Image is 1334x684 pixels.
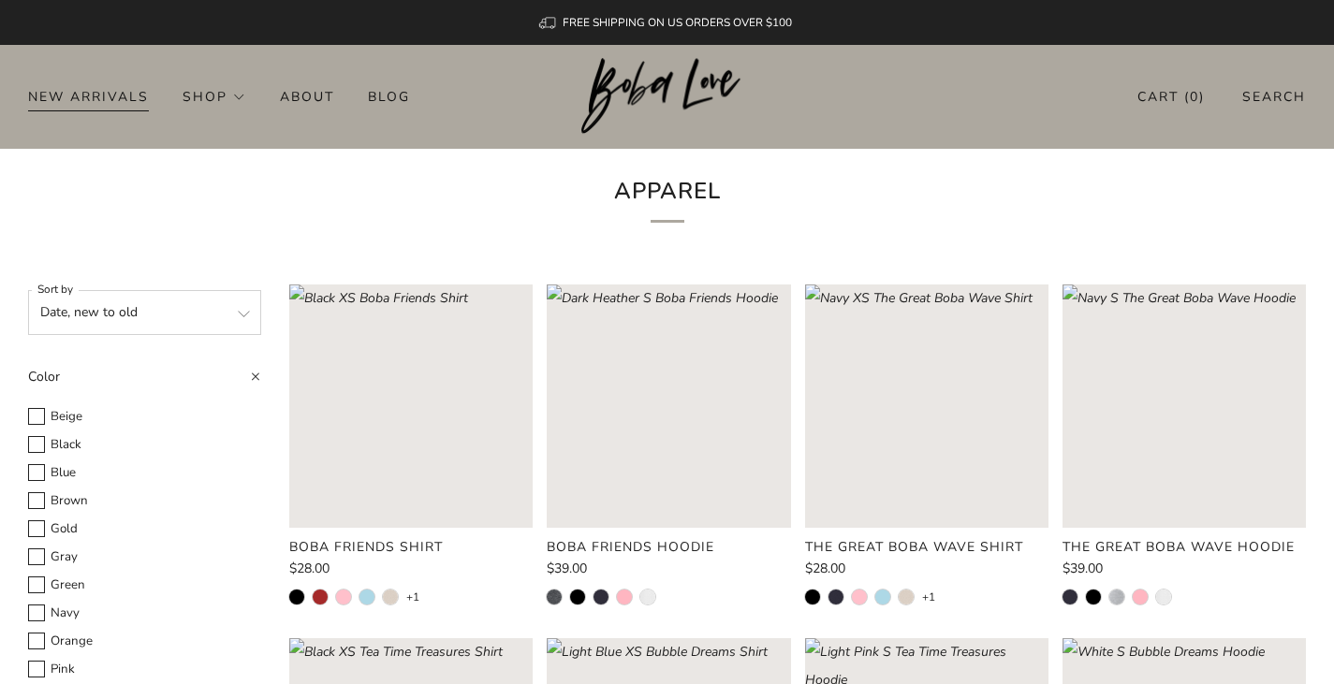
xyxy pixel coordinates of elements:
[547,562,790,575] a: $39.00
[28,659,261,680] label: Pink
[28,363,261,402] summary: Color
[183,81,246,111] a: Shop
[805,538,1023,556] product-card-title: The Great Boba Wave Shirt
[547,538,714,556] product-card-title: Boba Friends Hoodie
[1063,284,1306,528] image-skeleton: Loading image: Navy S The Great Boba Wave Hoodie
[289,538,443,556] product-card-title: Boba Friends Shirt
[28,406,261,428] label: Beige
[581,58,753,136] a: Boba Love
[1063,539,1306,556] a: The Great Boba Wave Hoodie
[1242,81,1306,112] a: Search
[1063,284,1306,528] a: Navy S The Great Boba Wave Hoodie Loading image: Navy S The Great Boba Wave Hoodie
[28,546,261,568] label: Gray
[28,434,261,456] label: Black
[1137,81,1205,112] a: Cart
[368,81,410,111] a: Blog
[547,284,790,528] a: Dark Heather S Boba Friends Hoodie Loading image: Dark Heather S Boba Friends Hoodie
[805,284,1048,528] a: Navy XS The Great Boba Wave Shirt Loading image: Navy XS The Great Boba Wave Shirt
[28,631,261,652] label: Orange
[28,81,149,111] a: New Arrivals
[1063,538,1295,556] product-card-title: The Great Boba Wave Hoodie
[1190,88,1199,106] items-count: 0
[28,490,261,512] label: Brown
[289,284,533,528] a: Black XS Boba Friends Shirt Loading image: Black XS Boba Friends Shirt
[805,539,1048,556] a: The Great Boba Wave Shirt
[581,58,753,135] img: Boba Love
[563,15,792,30] span: FREE SHIPPING ON US ORDERS OVER $100
[289,560,330,577] span: $28.00
[922,589,935,604] a: +1
[547,539,790,556] a: Boba Friends Hoodie
[289,539,533,556] a: Boba Friends Shirt
[805,560,845,577] span: $28.00
[805,562,1048,575] a: $28.00
[28,518,261,540] label: Gold
[28,575,261,596] label: Green
[28,603,261,624] label: Navy
[547,284,790,528] image-skeleton: Loading image: Dark Heather S Boba Friends Hoodie
[409,171,926,223] h1: Apparel
[289,284,533,528] image-skeleton: Loading image: Black XS Boba Friends Shirt
[289,562,533,575] a: $28.00
[1063,560,1103,577] span: $39.00
[28,462,261,484] label: Blue
[1063,562,1306,575] a: $39.00
[28,368,60,386] span: Color
[805,284,1048,528] image-skeleton: Loading image: Navy XS The Great Boba Wave Shirt
[547,560,587,577] span: $39.00
[406,589,419,604] a: +1
[280,81,334,111] a: About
